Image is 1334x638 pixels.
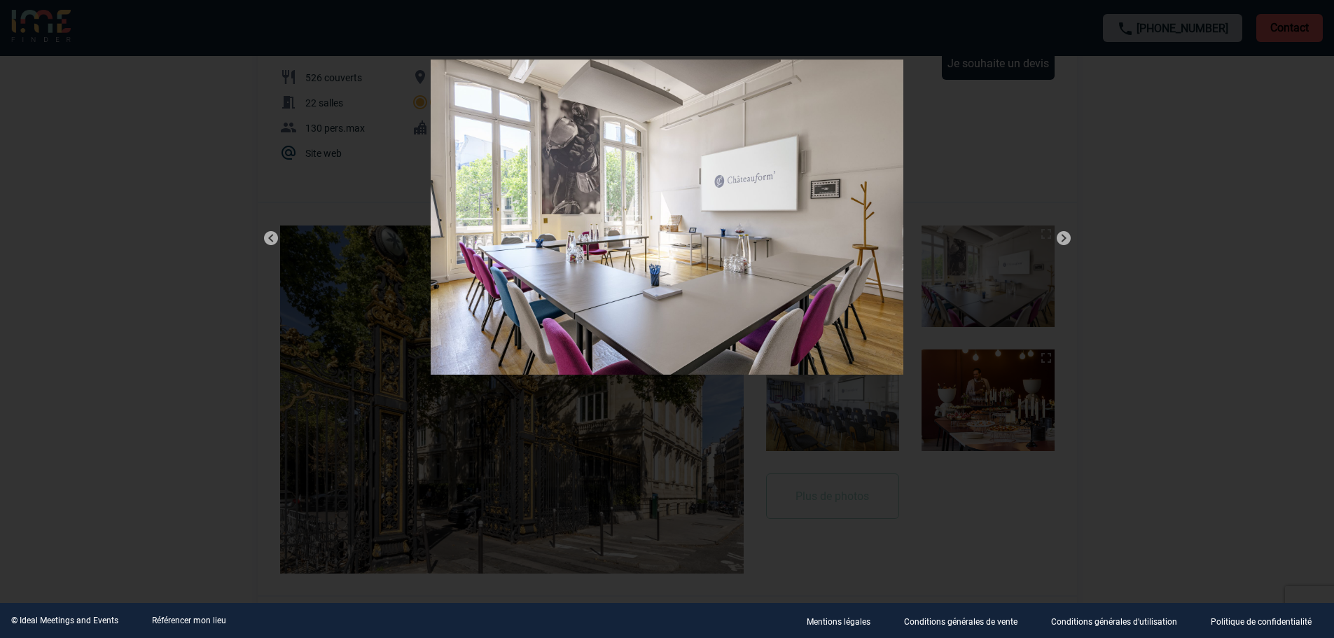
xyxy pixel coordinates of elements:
a: Conditions générales d'utilisation [1040,614,1200,627]
p: Conditions générales d'utilisation [1051,617,1177,627]
a: Politique de confidentialité [1200,614,1334,627]
a: Mentions légales [795,614,893,627]
p: Politique de confidentialité [1211,617,1312,627]
a: Référencer mon lieu [152,616,226,625]
a: Conditions générales de vente [893,614,1040,627]
p: Mentions légales [807,617,870,627]
p: Conditions générales de vente [904,617,1017,627]
div: © Ideal Meetings and Events [11,616,118,625]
